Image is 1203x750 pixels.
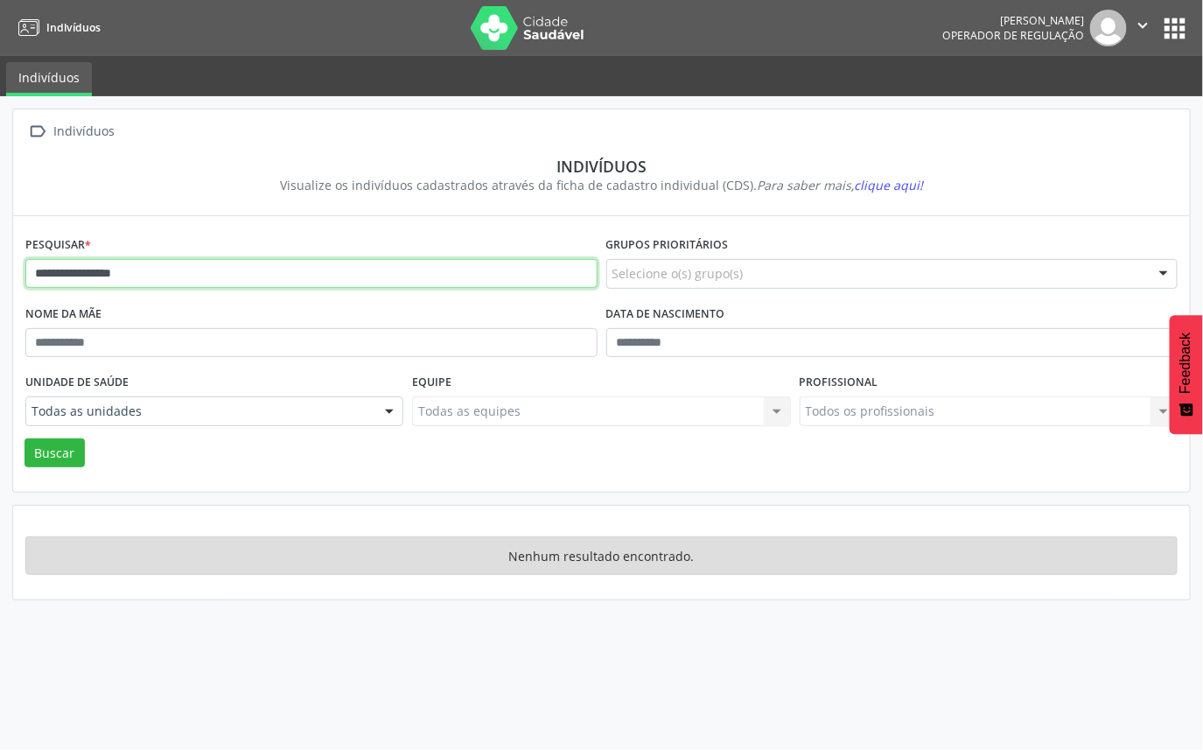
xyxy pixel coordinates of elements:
div: Indivíduos [51,119,118,144]
a: Indivíduos [12,13,101,42]
a:  Indivíduos [25,119,118,144]
label: Profissional [800,369,878,396]
i: Para saber mais, [757,177,923,193]
div: Visualize os indivíduos cadastrados através da ficha de cadastro individual (CDS). [38,176,1165,194]
label: Nome da mãe [25,301,101,328]
button:  [1127,10,1160,46]
div: Indivíduos [38,157,1165,176]
label: Data de nascimento [606,301,725,328]
div: [PERSON_NAME] [942,13,1084,28]
span: Selecione o(s) grupo(s) [612,264,744,283]
img: img [1090,10,1127,46]
a: Indivíduos [6,62,92,96]
div: Nenhum resultado encontrado. [25,536,1178,575]
span: Todas as unidades [31,403,367,420]
button: Feedback - Mostrar pesquisa [1170,315,1203,434]
span: Operador de regulação [942,28,1084,43]
i:  [1134,16,1153,35]
label: Pesquisar [25,232,91,259]
label: Unidade de saúde [25,369,129,396]
i:  [25,119,51,144]
button: apps [1160,13,1191,44]
span: clique aqui! [854,177,923,193]
label: Equipe [412,369,451,396]
button: Buscar [24,438,85,468]
span: Feedback [1179,333,1194,394]
label: Grupos prioritários [606,232,729,259]
span: Indivíduos [46,20,101,35]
